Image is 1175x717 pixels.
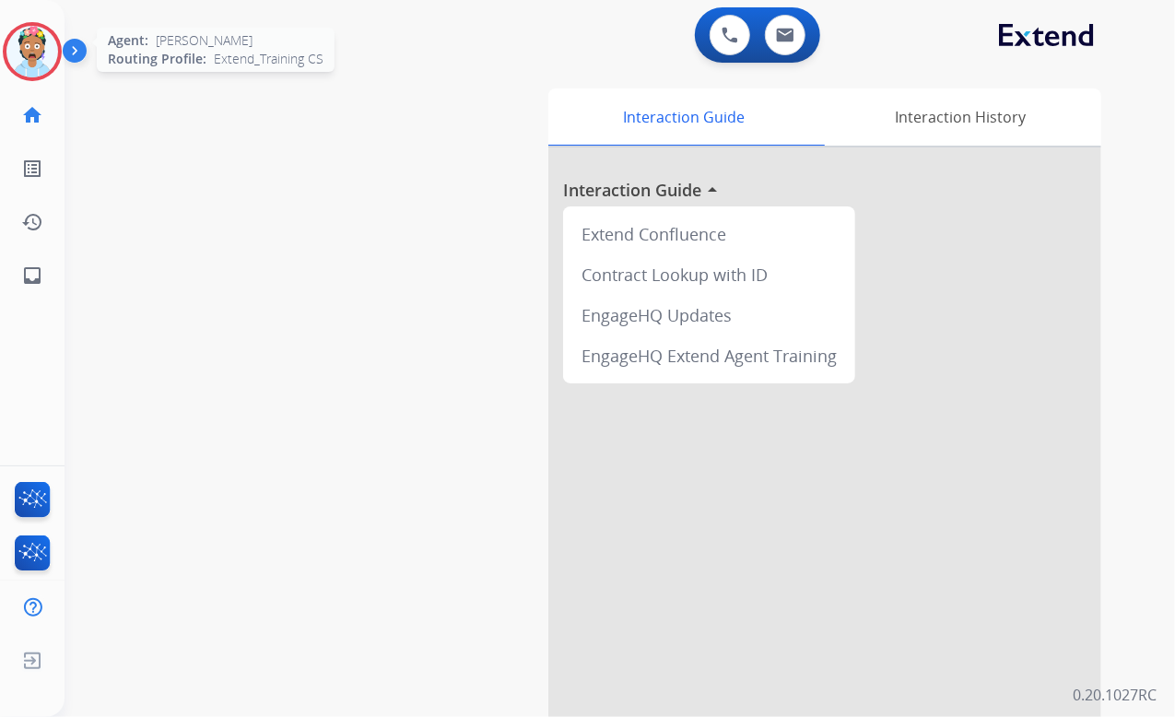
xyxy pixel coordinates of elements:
[21,158,43,180] mat-icon: list_alt
[21,104,43,126] mat-icon: home
[214,50,323,68] span: Extend_Training CS
[156,31,253,50] span: [PERSON_NAME]
[21,211,43,233] mat-icon: history
[570,254,848,295] div: Contract Lookup with ID
[108,31,148,50] span: Agent:
[108,50,206,68] span: Routing Profile:
[820,88,1101,146] div: Interaction History
[548,88,820,146] div: Interaction Guide
[21,264,43,287] mat-icon: inbox
[570,295,848,335] div: EngageHQ Updates
[570,214,848,254] div: Extend Confluence
[6,26,58,77] img: avatar
[570,335,848,376] div: EngageHQ Extend Agent Training
[1073,684,1157,706] p: 0.20.1027RC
